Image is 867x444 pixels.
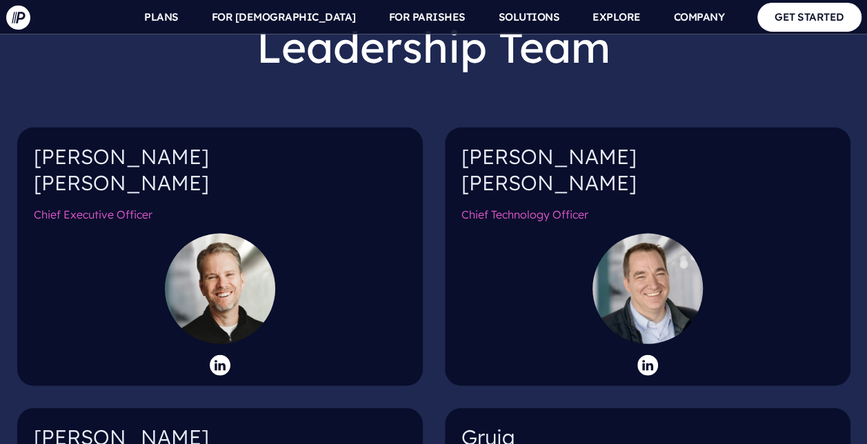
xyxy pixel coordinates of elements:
h4: [PERSON_NAME] [PERSON_NAME] [34,144,406,207]
a: GET STARTED [757,3,861,31]
h4: [PERSON_NAME] [PERSON_NAME] [461,144,834,207]
h2: Leadership Team [17,10,850,83]
h6: Chief Technology Officer [461,207,834,233]
h6: Chief Executive Officer [34,207,406,233]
